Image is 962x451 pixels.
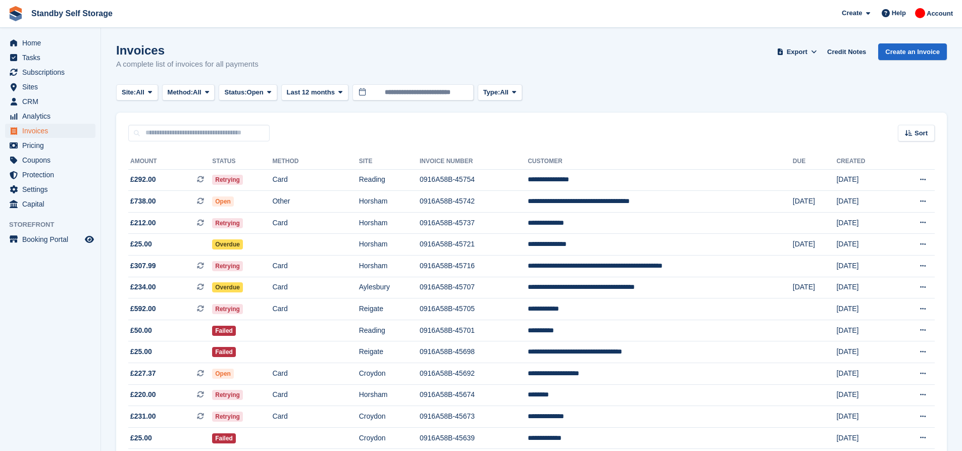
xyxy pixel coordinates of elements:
td: [DATE] [836,298,893,320]
span: Capital [22,197,83,211]
span: CRM [22,94,83,109]
td: Card [272,406,359,428]
td: Croydon [359,363,420,385]
button: Status: Open [219,84,277,101]
td: Horsham [359,191,420,213]
span: Open [212,196,234,207]
a: menu [5,232,95,246]
a: Credit Notes [823,43,870,60]
span: Retrying [212,218,243,228]
img: Aaron Winter [915,8,925,18]
td: Aylesbury [359,277,420,298]
span: Sort [915,128,928,138]
span: Retrying [212,390,243,400]
span: Retrying [212,304,243,314]
td: Card [272,384,359,406]
img: stora-icon-8386f47178a22dfd0bd8f6a31ec36ba5ce8667c1dd55bd0f319d3a0aa187defe.svg [8,6,23,21]
td: Card [272,256,359,277]
td: [DATE] [836,256,893,277]
td: 0916A58B-45707 [420,277,528,298]
span: Protection [22,168,83,182]
a: menu [5,94,95,109]
span: Pricing [22,138,83,153]
span: Method: [168,87,193,97]
td: 0916A58B-45698 [420,341,528,363]
th: Customer [528,154,793,170]
span: Coupons [22,153,83,167]
td: 0916A58B-45701 [420,320,528,341]
td: 0916A58B-45705 [420,298,528,320]
a: menu [5,197,95,211]
span: Home [22,36,83,50]
span: All [500,87,509,97]
span: Last 12 months [287,87,335,97]
td: 0916A58B-45674 [420,384,528,406]
th: Amount [128,154,212,170]
span: Help [892,8,906,18]
td: 0916A58B-45716 [420,256,528,277]
a: menu [5,153,95,167]
td: Reigate [359,341,420,363]
td: [DATE] [836,427,893,449]
td: Card [272,363,359,385]
td: Card [272,169,359,191]
span: All [193,87,201,97]
span: £227.37 [130,368,156,379]
a: menu [5,168,95,182]
span: £234.00 [130,282,156,292]
p: A complete list of invoices for all payments [116,59,259,70]
td: [DATE] [836,169,893,191]
th: Method [272,154,359,170]
span: Failed [212,326,236,336]
th: Invoice Number [420,154,528,170]
span: All [136,87,144,97]
span: £212.00 [130,218,156,228]
td: Croydon [359,427,420,449]
span: Booking Portal [22,232,83,246]
a: menu [5,65,95,79]
span: Failed [212,347,236,357]
a: Standby Self Storage [27,5,117,22]
span: Failed [212,433,236,443]
td: Card [272,277,359,298]
span: £220.00 [130,389,156,400]
h1: Invoices [116,43,259,57]
td: [DATE] [836,277,893,298]
span: Site: [122,87,136,97]
span: £592.00 [130,304,156,314]
a: menu [5,182,95,196]
button: Export [775,43,819,60]
th: Site [359,154,420,170]
td: [DATE] [836,341,893,363]
th: Created [836,154,893,170]
span: Subscriptions [22,65,83,79]
td: [DATE] [836,363,893,385]
span: Tasks [22,51,83,65]
td: Card [272,212,359,234]
td: Reading [359,169,420,191]
td: [DATE] [836,234,893,256]
td: 0916A58B-45639 [420,427,528,449]
a: menu [5,138,95,153]
button: Method: All [162,84,215,101]
a: menu [5,124,95,138]
a: Create an Invoice [878,43,947,60]
span: Retrying [212,175,243,185]
span: Overdue [212,282,243,292]
span: Sites [22,80,83,94]
td: [DATE] [836,320,893,341]
span: £50.00 [130,325,152,336]
span: Overdue [212,239,243,249]
span: Status: [224,87,246,97]
a: Preview store [83,233,95,245]
span: £25.00 [130,433,152,443]
td: Horsham [359,212,420,234]
span: Analytics [22,109,83,123]
td: 0916A58B-45742 [420,191,528,213]
span: £307.99 [130,261,156,271]
button: Site: All [116,84,158,101]
a: menu [5,109,95,123]
span: Settings [22,182,83,196]
a: menu [5,36,95,50]
td: [DATE] [836,384,893,406]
